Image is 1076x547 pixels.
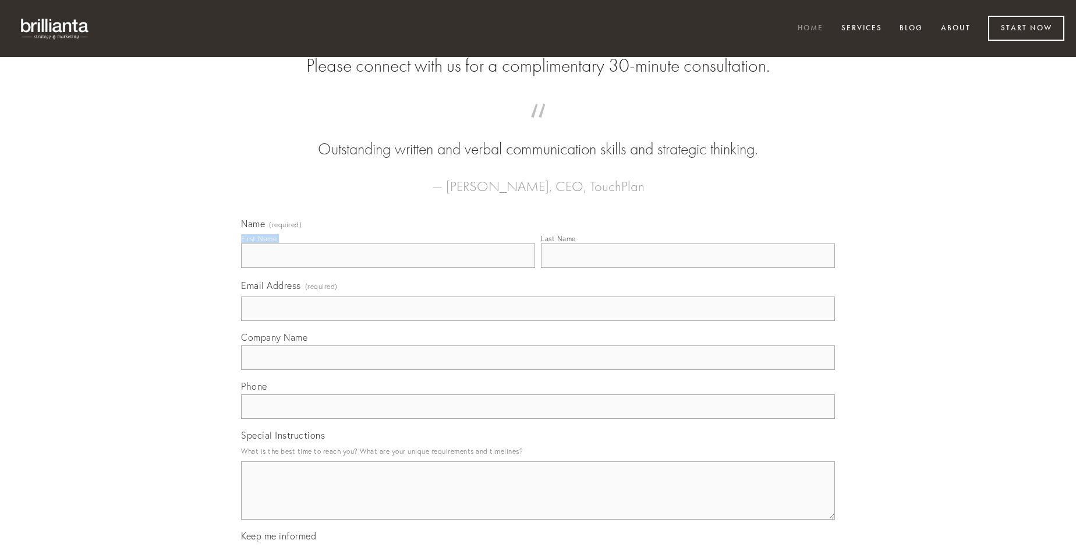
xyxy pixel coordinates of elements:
[241,280,301,291] span: Email Address
[241,218,265,230] span: Name
[12,12,99,45] img: brillianta - research, strategy, marketing
[241,234,277,243] div: First Name
[241,443,835,459] p: What is the best time to reach you? What are your unique requirements and timelines?
[269,221,302,228] span: (required)
[988,16,1064,41] a: Start Now
[892,19,930,38] a: Blog
[260,115,816,161] blockquote: Outstanding written and verbal communication skills and strategic thinking.
[541,234,576,243] div: Last Name
[790,19,831,38] a: Home
[834,19,890,38] a: Services
[241,55,835,77] h2: Please connect with us for a complimentary 30-minute consultation.
[305,278,338,294] span: (required)
[241,380,267,392] span: Phone
[260,161,816,198] figcaption: — [PERSON_NAME], CEO, TouchPlan
[933,19,978,38] a: About
[241,530,316,542] span: Keep me informed
[260,115,816,138] span: “
[241,331,307,343] span: Company Name
[241,429,325,441] span: Special Instructions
